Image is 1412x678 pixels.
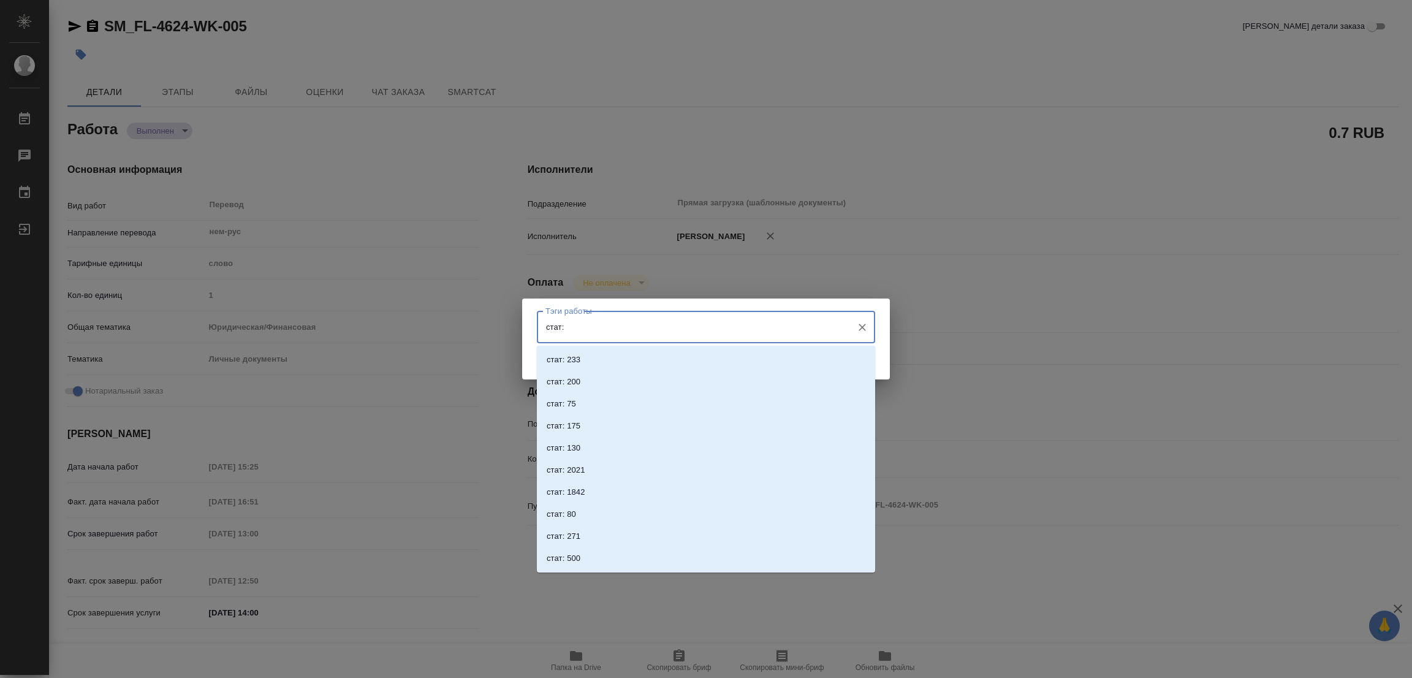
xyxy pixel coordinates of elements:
[547,354,580,366] p: стат: 233
[547,420,580,432] p: стат: 175
[547,376,580,388] p: стат: 200
[547,486,585,498] p: стат: 1842
[547,398,576,410] p: стат: 75
[547,530,580,543] p: стат: 271
[854,319,871,336] button: Очистить
[547,508,576,520] p: стат: 80
[547,552,580,565] p: стат: 500
[547,464,585,476] p: стат: 2021
[547,442,580,454] p: стат: 130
